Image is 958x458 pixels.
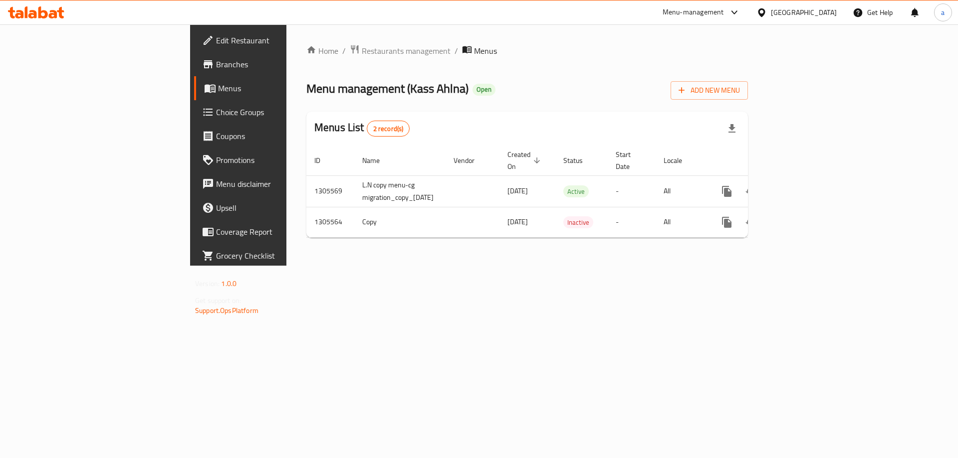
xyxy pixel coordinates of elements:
[664,154,695,166] span: Locale
[216,58,342,70] span: Branches
[608,175,656,207] td: -
[608,207,656,237] td: -
[715,210,739,234] button: more
[367,121,410,137] div: Total records count
[563,216,593,228] div: Inactive
[454,154,487,166] span: Vendor
[616,149,644,172] span: Start Date
[563,186,589,197] span: Active
[663,6,724,18] div: Menu-management
[739,179,763,203] button: Change Status
[671,81,748,100] button: Add New Menu
[473,84,495,96] div: Open
[194,100,350,124] a: Choice Groups
[563,154,596,166] span: Status
[221,277,237,290] span: 1.0.0
[563,217,593,228] span: Inactive
[354,207,446,237] td: Copy
[194,244,350,268] a: Grocery Checklist
[720,117,744,141] div: Export file
[314,120,410,137] h2: Menus List
[216,154,342,166] span: Promotions
[195,304,258,317] a: Support.OpsPlatform
[306,146,819,238] table: enhanced table
[194,52,350,76] a: Branches
[474,45,497,57] span: Menus
[218,82,342,94] span: Menus
[216,178,342,190] span: Menu disclaimer
[216,202,342,214] span: Upsell
[679,84,740,97] span: Add New Menu
[367,124,410,134] span: 2 record(s)
[216,106,342,118] span: Choice Groups
[362,154,393,166] span: Name
[707,146,819,176] th: Actions
[739,210,763,234] button: Change Status
[455,45,458,57] li: /
[354,175,446,207] td: L.N copy menu-cg migration_copy_[DATE]
[216,226,342,238] span: Coverage Report
[656,175,707,207] td: All
[194,124,350,148] a: Coupons
[941,7,945,18] span: a
[216,34,342,46] span: Edit Restaurant
[194,76,350,100] a: Menus
[507,184,528,197] span: [DATE]
[314,154,333,166] span: ID
[216,250,342,262] span: Grocery Checklist
[771,7,837,18] div: [GEOGRAPHIC_DATA]
[194,220,350,244] a: Coverage Report
[194,172,350,196] a: Menu disclaimer
[195,294,241,307] span: Get support on:
[473,85,495,94] span: Open
[507,215,528,228] span: [DATE]
[306,44,748,57] nav: breadcrumb
[362,45,451,57] span: Restaurants management
[306,77,469,100] span: Menu management ( Kass Ahlna )
[194,28,350,52] a: Edit Restaurant
[194,196,350,220] a: Upsell
[350,44,451,57] a: Restaurants management
[194,148,350,172] a: Promotions
[195,277,220,290] span: Version:
[715,179,739,203] button: more
[216,130,342,142] span: Coupons
[656,207,707,237] td: All
[507,149,543,172] span: Created On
